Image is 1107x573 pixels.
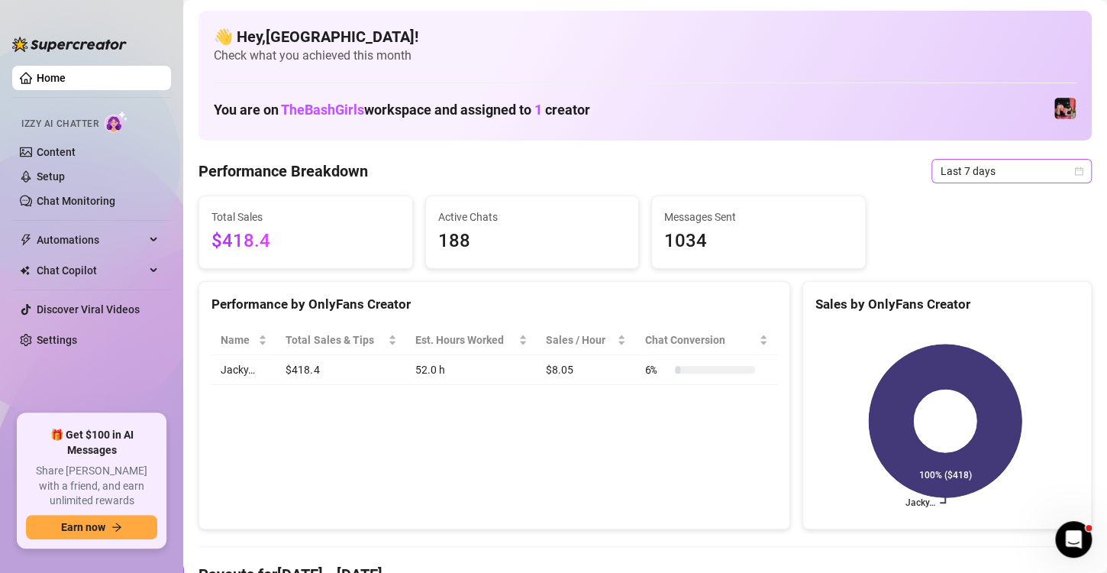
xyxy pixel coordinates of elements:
[26,515,157,539] button: Earn nowarrow-right
[198,160,368,182] h4: Performance Breakdown
[438,227,627,256] span: 188
[664,227,853,256] span: 1034
[534,102,542,118] span: 1
[221,332,255,348] span: Name
[37,334,77,346] a: Settings
[214,26,1076,47] h4: 👋 Hey, [GEOGRAPHIC_DATA] !
[37,303,140,316] a: Discover Viral Videos
[276,325,406,355] th: Total Sales & Tips
[26,464,157,509] span: Share [PERSON_NAME] with a friend, and earn unlimited rewards
[211,209,400,225] span: Total Sales
[546,332,614,348] span: Sales / Hour
[644,332,755,348] span: Chat Conversion
[214,102,590,118] h1: You are on workspace and assigned to creator
[111,522,122,533] span: arrow-right
[211,355,276,385] td: Jacky…
[21,117,98,131] span: Izzy AI Chatter
[1055,521,1092,558] iframe: Intercom live chat
[438,209,627,225] span: Active Chats
[26,428,157,458] span: 🎁 Get $100 in AI Messages
[37,228,145,252] span: Automations
[635,325,776,355] th: Chat Conversion
[281,102,364,118] span: TheBashGirls
[20,265,30,276] img: Chat Copilot
[37,72,66,84] a: Home
[1054,98,1076,119] img: Jacky
[61,521,105,533] span: Earn now
[644,361,669,378] span: 6 %
[537,355,635,385] td: $8.05
[1074,167,1083,176] span: calendar
[406,355,537,385] td: 52.0 h
[37,258,145,283] span: Chat Copilot
[286,332,385,348] span: Total Sales & Tips
[211,294,777,315] div: Performance by OnlyFans Creator
[20,234,32,246] span: thunderbolt
[815,294,1079,315] div: Sales by OnlyFans Creator
[276,355,406,385] td: $418.4
[211,325,276,355] th: Name
[941,160,1083,183] span: Last 7 days
[105,111,128,133] img: AI Chatter
[537,325,635,355] th: Sales / Hour
[211,227,400,256] span: $418.4
[37,146,76,158] a: Content
[12,37,127,52] img: logo-BBDzfeDw.svg
[214,47,1076,64] span: Check what you achieved this month
[664,209,853,225] span: Messages Sent
[905,497,935,508] text: Jacky…
[37,195,115,207] a: Chat Monitoring
[415,332,515,348] div: Est. Hours Worked
[37,170,65,183] a: Setup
